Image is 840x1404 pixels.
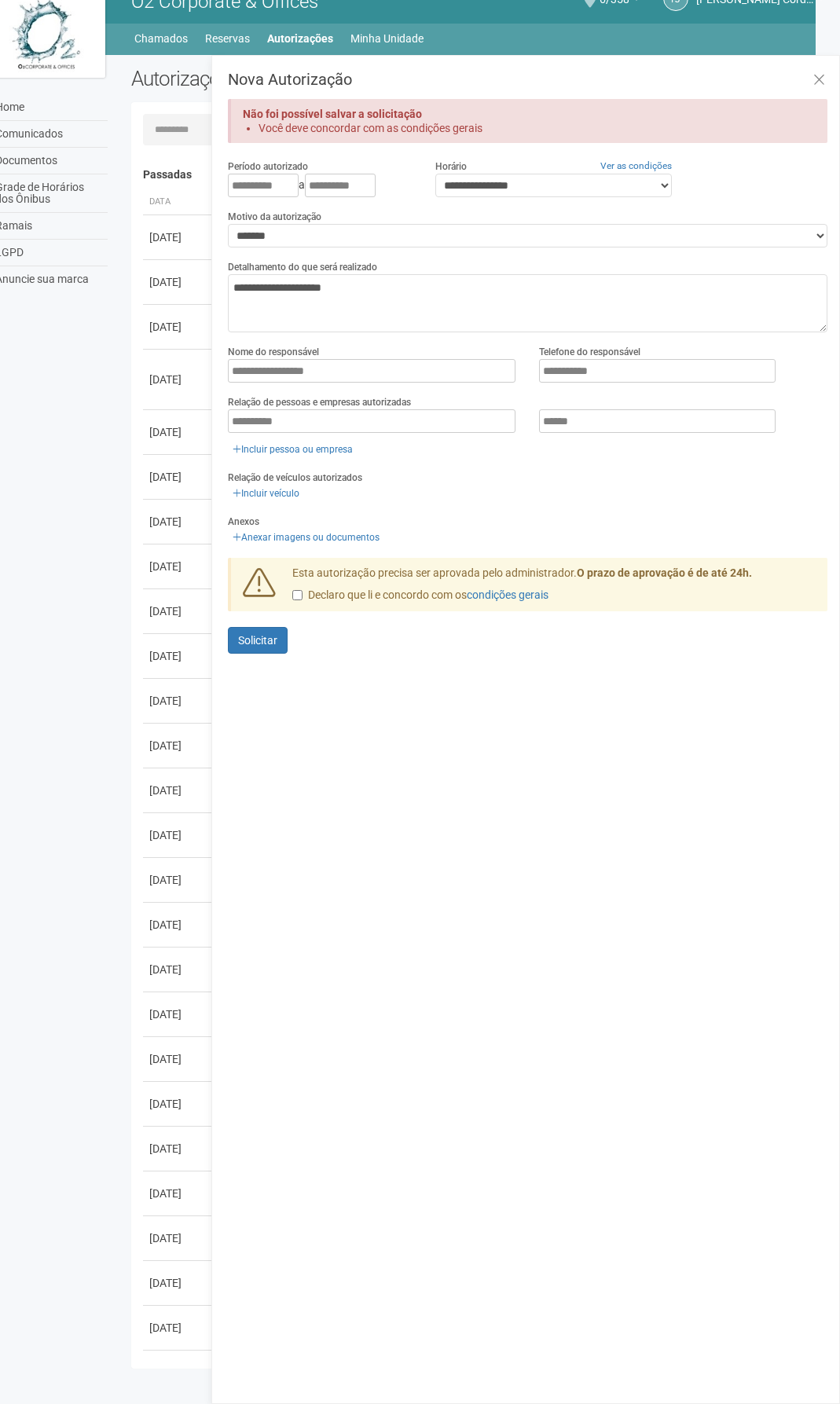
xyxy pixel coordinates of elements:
label: Período autorizado [228,159,308,174]
div: [DATE] [149,917,207,933]
div: [DATE] [149,1006,207,1022]
label: Motivo da autorização [228,210,321,224]
div: [DATE] [149,1186,207,1201]
a: Incluir pessoa ou empresa [228,441,358,458]
div: [DATE] [149,1275,207,1291]
div: [DATE] [149,738,207,753]
div: [DATE] [149,603,207,619]
div: [DATE] [149,372,207,387]
a: Anexar imagens ou documentos [228,529,384,546]
div: [DATE] [149,559,207,574]
div: [DATE] [149,424,207,440]
label: Relação de pessoas e empresas autorizadas [228,395,411,409]
button: Solicitar [228,627,288,654]
div: Esta autorização precisa ser aprovada pelo administrador. [281,566,827,611]
input: Declaro que li e concordo com oscondições gerais [292,590,303,600]
div: [DATE] [149,962,207,977]
div: [DATE] [149,1141,207,1157]
div: [DATE] [149,229,207,245]
label: Relação de veículos autorizados [228,471,362,485]
div: [DATE] [149,1096,207,1112]
h2: Autorizações [131,67,468,90]
strong: Não foi possível salvar a solicitação [243,108,422,120]
label: Telefone do responsável [539,345,640,359]
div: [DATE] [149,1320,207,1336]
li: Você deve concordar com as condições gerais [259,121,800,135]
div: [DATE] [149,1230,207,1246]
strong: O prazo de aprovação é de até 24h. [577,566,752,579]
span: Solicitar [238,634,277,647]
div: [DATE] [149,827,207,843]
h4: Passadas [143,169,816,181]
div: a [228,174,412,197]
a: Ver as condições [600,160,672,171]
a: Minha Unidade [350,27,424,49]
div: [DATE] [149,783,207,798]
h3: Nova Autorização [228,71,827,87]
div: [DATE] [149,469,207,485]
div: [DATE] [149,872,207,888]
div: [DATE] [149,648,207,664]
div: [DATE] [149,1051,207,1067]
a: condições gerais [467,588,548,601]
label: Declaro que li e concordo com os [292,588,548,603]
label: Horário [435,159,467,174]
label: Nome do responsável [228,345,319,359]
label: Detalhamento do que será realizado [228,260,377,274]
div: [DATE] [149,274,207,290]
th: Data [143,189,214,215]
div: [DATE] [149,514,207,530]
label: Anexos [228,515,259,529]
div: [DATE] [149,319,207,335]
a: Reservas [205,27,250,49]
a: Chamados [134,27,188,49]
a: Incluir veículo [228,485,304,502]
a: Autorizações [267,27,333,49]
div: [DATE] [149,693,207,709]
